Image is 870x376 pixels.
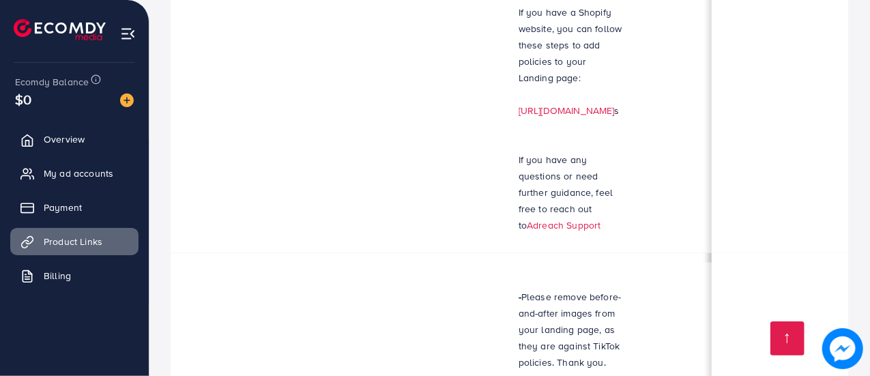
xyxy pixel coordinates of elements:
[120,26,136,42] img: menu
[527,218,600,232] a: Adreach Support
[44,269,71,283] span: Billing
[519,151,622,233] p: If you have any questions or need further guidance, feel free to reach out to
[10,126,139,153] a: Overview
[822,328,863,369] img: image
[120,93,134,107] img: image
[15,89,31,109] span: $0
[10,262,139,289] a: Billing
[519,289,622,371] p: Please remove before-and-after images from your landing page, as they are against TikTok policies...
[10,160,139,187] a: My ad accounts
[519,104,615,117] a: [URL][DOMAIN_NAME]
[44,132,85,146] span: Overview
[44,235,102,248] span: Product Links
[519,290,521,304] strong: -
[14,19,106,40] img: logo
[44,201,82,214] span: Payment
[15,75,89,89] span: Ecomdy Balance
[519,102,622,119] p: s
[10,228,139,255] a: Product Links
[44,167,113,180] span: My ad accounts
[10,194,139,221] a: Payment
[519,4,622,86] p: If you have a Shopify website, you can follow these steps to add policies to your Landing page:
